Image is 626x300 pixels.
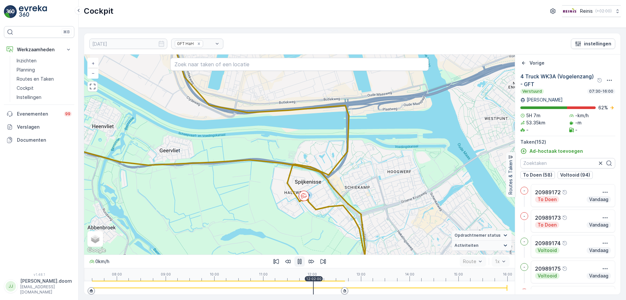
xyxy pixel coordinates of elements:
[575,112,589,119] p: -km/h
[17,67,35,73] p: Planning
[65,111,70,117] p: 99
[4,107,74,120] a: Evenementen99
[452,230,512,241] summary: Opdrachtnemer status
[14,84,74,93] a: Cockpit
[307,272,317,276] p: 12:00
[520,148,583,154] a: Ad-hoctaak toevoegen
[20,284,72,295] p: [EMAIL_ADDRESS][DOMAIN_NAME]
[14,65,74,74] a: Planning
[170,58,429,71] input: Zoek naar taken of een locatie
[589,89,614,94] p: 07:30-16:00
[589,247,609,254] p: Vandaag
[595,8,612,14] p: ( +02:00 )
[17,85,34,91] p: Cockpit
[95,258,109,265] p: 0 km/h
[535,214,561,222] p: 20989173
[535,239,561,247] p: 20989174
[598,104,608,111] p: 62 %
[527,97,563,103] p: [PERSON_NAME]
[17,94,41,101] p: Instellingen
[558,171,593,179] button: Voltooid (94)
[562,215,567,220] div: help tooltippictogram
[537,273,558,279] p: Voltooid
[20,278,72,284] p: [PERSON_NAME].doorn
[4,5,17,18] img: logo
[526,112,541,119] p: 5H 7m
[19,5,47,18] img: logo_light-DOdMpM7g.png
[529,60,544,66] p: Vorige
[452,241,512,251] summary: Activiteiten
[520,60,544,66] a: Vorige
[523,188,525,193] p: -
[523,239,525,244] p: -
[526,119,545,126] p: 53.35km
[4,120,74,134] a: Verslagen
[575,127,577,133] p: -
[306,277,321,281] p: 12:02:00
[584,40,611,47] p: instellingen
[88,68,98,78] a: Uitzoomen
[575,119,582,126] p: -m
[4,273,74,276] span: v 1.48.1
[560,172,590,178] p: Voltooid (94)
[562,8,577,15] img: Reinis-Logo-Vrijstaand_Tekengebied-1-copy2_aBO4n7j.png
[571,39,615,49] button: instellingen
[86,246,107,255] img: Google
[92,60,95,66] span: +
[537,247,558,254] p: Voltooid
[4,278,74,295] button: JJ[PERSON_NAME].doorn[EMAIL_ADDRESS][DOMAIN_NAME]
[562,5,621,17] button: Reinis(+02:00)
[589,196,609,203] p: Vandaag
[405,272,414,276] p: 14:00
[17,46,61,53] p: Werkzaamheden
[17,111,60,117] p: Evenementen
[562,266,567,271] div: help tooltippictogram
[17,137,72,143] p: Documenten
[520,171,555,179] button: To Doen (58)
[523,172,552,178] p: To Doen (58)
[17,76,54,82] p: Routes en Taken
[88,232,102,246] a: Layers
[522,89,543,94] p: Verstuurd
[537,222,557,228] p: To Doen
[523,213,525,219] p: -
[4,43,74,56] button: Werkzaamheden
[520,139,615,145] p: Taken ( 152 )
[17,124,72,130] p: Verslagen
[14,56,74,65] a: Inzichten
[210,272,219,276] p: 10:00
[455,233,500,238] span: Opdrachtnemer status
[526,127,529,133] p: -
[535,265,561,273] p: 20989175
[259,272,268,276] p: 11:00
[84,6,113,16] p: Cockpit
[589,222,609,228] p: Vandaag
[86,246,107,255] a: Dit gebied openen in Google Maps (er wordt een nieuw venster geopend)
[455,243,478,248] span: Activiteiten
[4,134,74,147] a: Documenten
[92,70,95,76] span: −
[14,93,74,102] a: Instellingen
[529,148,583,154] p: Ad-hoctaak toevoegen
[454,272,463,276] p: 15:00
[507,160,514,195] p: Routes & Taken
[356,272,365,276] p: 13:00
[580,8,593,14] p: Reinis
[89,39,167,49] input: dd/mm/yyyy
[520,72,596,88] p: 4 Truck WK3A (Vogelenzang) - GFT
[6,281,16,292] div: JJ
[589,273,609,279] p: Vandaag
[562,241,567,246] div: help tooltippictogram
[161,272,171,276] p: 09:00
[112,272,122,276] p: 08:00
[17,57,37,64] p: Inzichten
[88,58,98,68] a: In zoomen
[14,74,74,84] a: Routes en Taken
[597,78,602,83] div: help tooltippictogram
[535,188,561,196] p: 20989172
[503,272,512,276] p: 16:00
[562,190,567,195] div: help tooltippictogram
[63,29,70,35] p: ⌘B
[523,264,525,270] p: -
[537,196,557,203] p: To Doen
